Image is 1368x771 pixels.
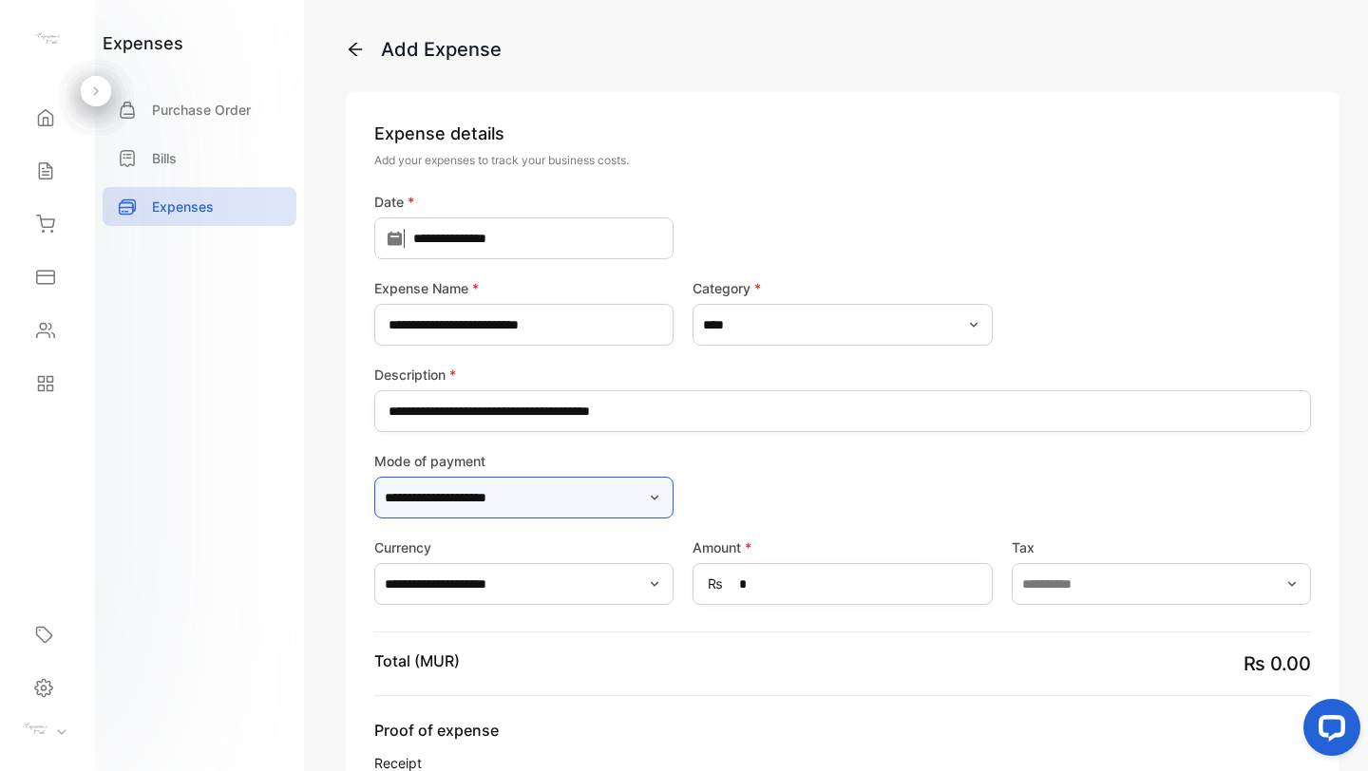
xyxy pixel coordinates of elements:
label: Category [693,278,992,298]
p: Bills [152,148,177,168]
h1: expenses [103,30,183,56]
span: Proof of expense [374,719,1311,742]
label: Date [374,192,674,212]
p: Expenses [152,197,214,216]
a: Bills [103,139,296,178]
a: Purchase Order [103,90,296,129]
label: Tax [1012,537,1311,557]
label: Currency [374,537,674,557]
img: logo [33,25,62,53]
p: Expense details [374,121,1311,146]
a: Expenses [103,187,296,226]
p: Purchase Order [152,100,251,120]
label: Expense Name [374,278,674,298]
iframe: LiveChat chat widget [1288,691,1368,771]
div: Add Expense [381,35,502,64]
label: Description [374,365,1311,385]
span: ₨ 0.00 [1244,652,1311,675]
label: Amount [693,537,992,557]
img: profile [21,715,49,743]
p: Add your expenses to track your business costs. [374,152,1311,169]
label: Mode of payment [374,451,674,471]
span: ₨ [708,574,723,593]
p: Total (MUR) [374,649,460,672]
